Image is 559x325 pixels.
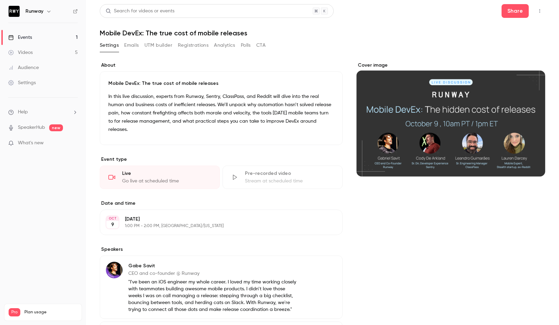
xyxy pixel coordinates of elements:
[241,40,251,51] button: Polls
[128,270,298,277] p: CEO and co-founder @ Runway
[106,262,122,278] img: Gabe Savit
[25,8,43,15] h6: Runway
[100,256,343,319] div: Gabe SavitGabe SavitCEO and co-founder @ Runway"I've been an iOS engineer my whole career. I love...
[108,80,334,87] p: Mobile DevEx: The true cost of mobile releases
[128,279,298,313] p: "I've been an iOS engineer my whole career. I loved my time working closely with teammates buildi...
[100,40,119,51] button: Settings
[24,310,77,315] span: Plan usage
[18,109,28,116] span: Help
[106,8,174,15] div: Search for videos or events
[356,62,545,177] section: Cover image
[100,156,343,163] p: Event type
[49,124,63,131] span: new
[111,221,114,228] p: 9
[178,40,208,51] button: Registrations
[8,109,78,116] li: help-dropdown-opener
[8,34,32,41] div: Events
[122,170,211,177] div: Live
[8,64,39,71] div: Audience
[100,166,220,189] div: LiveGo live at scheduled time
[144,40,172,51] button: UTM builder
[18,139,44,147] span: What's new
[100,29,545,37] h1: Mobile DevEx: The true cost of mobile releases
[8,49,33,56] div: Videos
[9,6,20,17] img: Runway
[8,79,36,86] div: Settings
[100,62,343,69] label: About
[128,262,298,269] p: Gabe Savit
[100,200,343,207] label: Date and time
[106,216,119,221] div: OCT
[356,62,545,69] label: Cover image
[18,124,45,131] a: SpeakerHub
[214,40,235,51] button: Analytics
[245,178,334,184] div: Stream at scheduled time
[124,40,139,51] button: Emails
[125,223,306,229] p: 1:00 PM - 2:00 PM, [GEOGRAPHIC_DATA]/[US_STATE]
[502,4,529,18] button: Share
[122,178,211,184] div: Go live at scheduled time
[108,92,334,134] p: In this live discussion, experts from Runway, Sentry, ClassPass, and Reddit will dive into the re...
[256,40,266,51] button: CTA
[9,308,20,316] span: Pro
[69,140,78,146] iframe: Noticeable Trigger
[100,246,343,253] label: Speakers
[223,166,343,189] div: Pre-recorded videoStream at scheduled time
[245,170,334,177] div: Pre-recorded video
[125,216,306,223] p: [DATE]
